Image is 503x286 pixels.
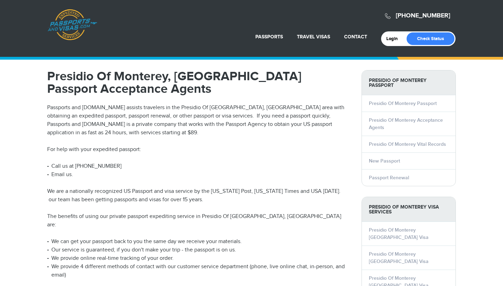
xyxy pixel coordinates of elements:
[47,246,351,254] li: Our service is guaranteed; if you don't make your trip - the passport is on us.
[407,32,454,45] a: Check Status
[369,158,400,164] a: New Passport
[48,9,97,40] a: Passports & [DOMAIN_NAME]
[386,36,403,42] a: Login
[255,34,283,40] a: Passports
[47,145,351,154] p: For help with your expedited passport:
[47,104,351,137] p: Passports and [DOMAIN_NAME] assists travelers in the Presidio Of [GEOGRAPHIC_DATA], [GEOGRAPHIC_D...
[297,34,330,40] a: Travel Visas
[47,187,351,204] p: We are a nationally recognized US Passport and visa service by the [US_STATE] Post, [US_STATE] Ti...
[362,70,455,95] strong: Presidio Of Monterey Passport
[396,12,450,20] a: [PHONE_NUMBER]
[369,227,429,240] a: Presidio Of Monterey [GEOGRAPHIC_DATA] Visa
[369,175,409,181] a: Passport Renewal
[369,141,446,147] a: Presidio Of Monterey Vital Records
[47,171,351,179] li: Email us.
[47,238,351,246] li: We can get your passport back to you the same day we receive your materials.
[47,254,351,263] li: We provide online real-time tracking of your order.
[369,100,437,106] a: Presidio Of Monterey Passport
[47,70,351,95] h1: Presidio Of Monterey, [GEOGRAPHIC_DATA] Passport Acceptance Agents
[344,34,367,40] a: Contact
[47,263,351,279] li: We provide 4 different methods of contact with our customer service department (phone, live onlin...
[47,162,351,171] li: Call us at [PHONE_NUMBER]
[369,251,429,264] a: Presidio Of Monterey [GEOGRAPHIC_DATA] Visa
[362,197,455,222] strong: Presidio Of Monterey Visa Services
[47,212,351,229] p: The benefits of using our private passport expediting service in Presidio Of [GEOGRAPHIC_DATA], [...
[369,117,443,130] a: Presidio Of Monterey Acceptance Agents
